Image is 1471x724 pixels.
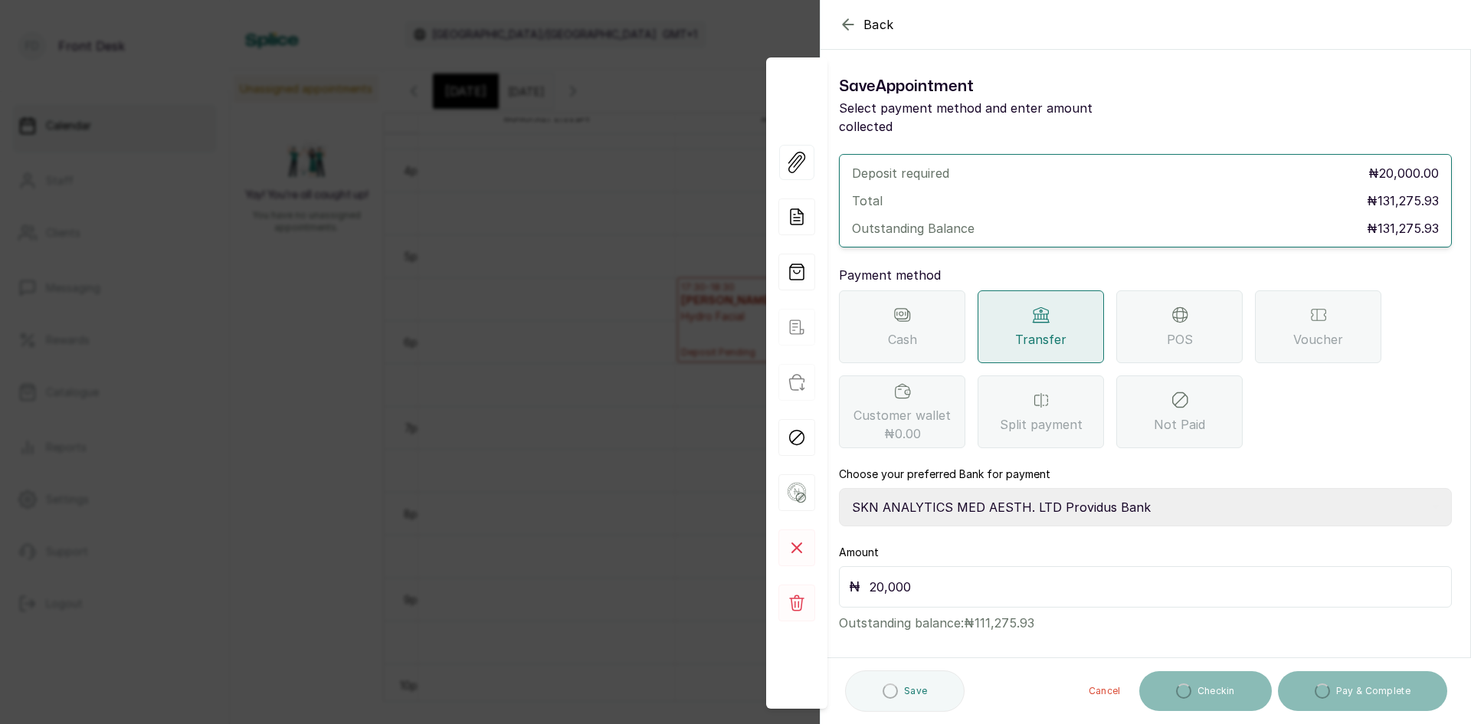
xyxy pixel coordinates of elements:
label: Amount [839,545,879,560]
span: Transfer [1015,330,1066,349]
span: Customer wallet [853,406,951,443]
span: Voucher [1293,330,1343,349]
span: POS [1167,330,1193,349]
span: ₦0.00 [884,424,921,443]
p: Total [852,192,883,210]
p: ₦ [849,576,860,598]
span: Not Paid [1154,415,1205,434]
span: Cash [888,330,917,349]
p: ₦131,275.93 [1367,192,1439,210]
label: Choose your preferred Bank for payment [839,467,1050,482]
button: Cancel [1076,671,1133,711]
p: ₦131,275.93 [1367,219,1439,238]
p: Outstanding balance: ₦111,275.93 [839,608,1452,632]
p: Select payment method and enter amount collected [839,99,1145,136]
span: Back [863,15,894,34]
input: 20,000 [870,576,1442,598]
p: ₦20,000.00 [1368,164,1439,182]
button: Save [845,670,965,712]
button: Checkin [1139,671,1272,711]
button: Pay & Complete [1278,671,1447,711]
button: Back [839,15,894,34]
p: Outstanding Balance [852,219,975,238]
p: Deposit required [852,164,949,182]
span: Split payment [1000,415,1083,434]
h1: Save Appointment [839,74,1145,99]
p: Payment method [839,266,1452,284]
